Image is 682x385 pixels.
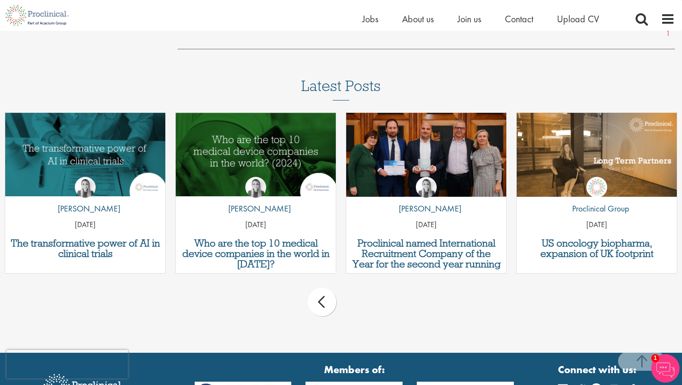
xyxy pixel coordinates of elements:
img: US oncology biopharma, expansion of UK footprint |Proclinical case study [517,113,677,204]
p: [PERSON_NAME] [51,202,120,215]
a: Upload CV [557,13,599,25]
a: Who are the top 10 medical device companies in the world in [DATE]? [180,238,331,269]
a: Contact [505,13,533,25]
iframe: reCAPTCHA [7,350,128,378]
a: 1 [661,28,675,39]
a: Link to a post [346,113,506,197]
a: The transformative power of AI in clinical trials [10,238,161,259]
img: Proclinical Group [586,177,607,198]
span: 1 [651,354,659,362]
a: US oncology biopharma, expansion of UK footprint [521,238,672,259]
img: Top 10 Medical Device Companies 2024 [176,113,336,196]
a: Proclinical named International Recruitment Company of the Year for the second year running [351,238,502,269]
a: Hannah Burke [PERSON_NAME] [221,177,291,220]
p: Proclinical Group [565,202,629,215]
p: [DATE] [5,220,165,230]
a: Join us [458,13,481,25]
img: Hannah Burke [75,177,96,198]
img: Hannah Burke [416,177,437,198]
img: Hannah Burke [245,177,266,198]
a: About us [402,13,434,25]
a: Proclinical Group Proclinical Group [565,177,629,220]
p: [DATE] [346,220,506,230]
a: Hannah Burke [PERSON_NAME] [51,177,120,220]
p: [DATE] [517,220,677,230]
p: [PERSON_NAME] [221,202,291,215]
img: Proclinical receives APSCo International Recruitment Company of the Year award [346,113,506,197]
img: Chatbot [651,354,680,383]
strong: Connect with us: [558,362,638,377]
a: Link to a post [5,113,165,197]
div: prev [308,288,336,316]
img: The Transformative Power of AI in Clinical Trials | Proclinical [5,113,165,196]
p: [DATE] [176,220,336,230]
h3: Latest Posts [301,78,381,101]
a: Link to a post [517,113,677,197]
a: Link to a post [176,113,336,197]
a: Hannah Burke [PERSON_NAME] [392,177,461,220]
a: Jobs [362,13,378,25]
p: [PERSON_NAME] [392,202,461,215]
strong: Members of: [195,362,514,377]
